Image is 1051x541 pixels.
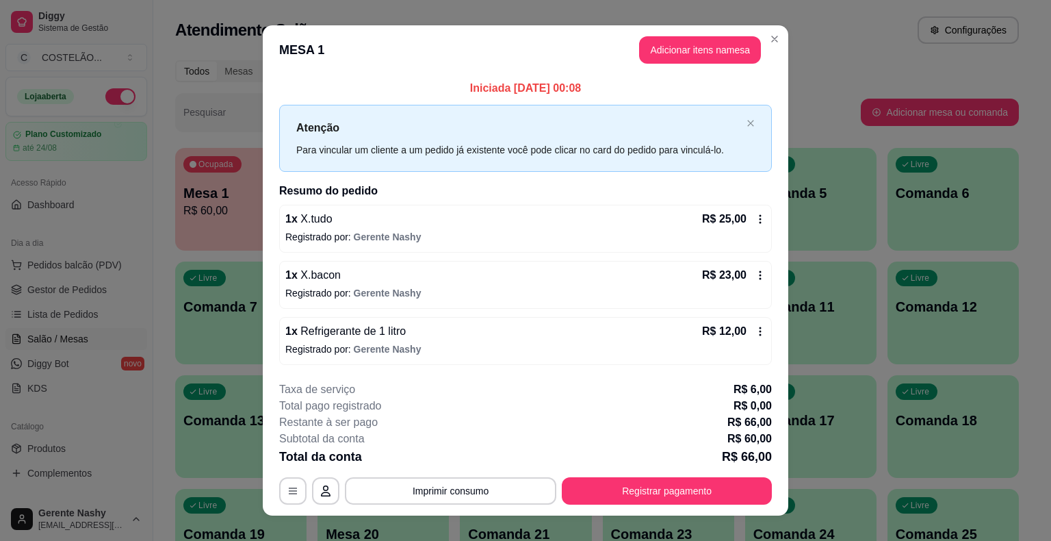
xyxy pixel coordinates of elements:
button: Registrar pagamento [562,477,772,505]
span: close [747,119,755,127]
p: 1 x [285,211,333,227]
h2: Resumo do pedido [279,183,772,199]
button: Adicionar itens namesa [639,36,761,64]
p: R$ 66,00 [722,447,772,466]
span: Gerente Nashy [354,288,421,299]
p: 1 x [285,267,341,284]
span: X.bacon [298,269,341,281]
div: Para vincular um cliente a um pedido já existente você pode clicar no card do pedido para vinculá... [296,142,741,158]
p: R$ 23,00 [702,267,747,284]
p: 1 x [285,323,406,340]
button: close [747,119,755,128]
p: R$ 12,00 [702,323,747,340]
p: Atenção [296,119,741,136]
p: R$ 0,00 [734,398,772,414]
span: Gerente Nashy [354,344,421,355]
header: MESA 1 [263,25,788,75]
span: X.tudo [298,213,333,225]
button: Close [764,28,786,50]
p: Total pago registrado [279,398,381,414]
span: Refrigerante de 1 litro [298,325,406,337]
p: Subtotal da conta [279,431,365,447]
p: Registrado por: [285,286,766,300]
span: Gerente Nashy [354,231,421,242]
p: R$ 25,00 [702,211,747,227]
p: Restante à ser pago [279,414,378,431]
p: Total da conta [279,447,362,466]
p: R$ 6,00 [734,381,772,398]
p: Registrado por: [285,342,766,356]
p: Taxa de serviço [279,381,355,398]
p: R$ 60,00 [727,431,772,447]
p: Registrado por: [285,230,766,244]
p: Iniciada [DATE] 00:08 [279,80,772,97]
button: Imprimir consumo [345,477,556,505]
p: R$ 66,00 [727,414,772,431]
